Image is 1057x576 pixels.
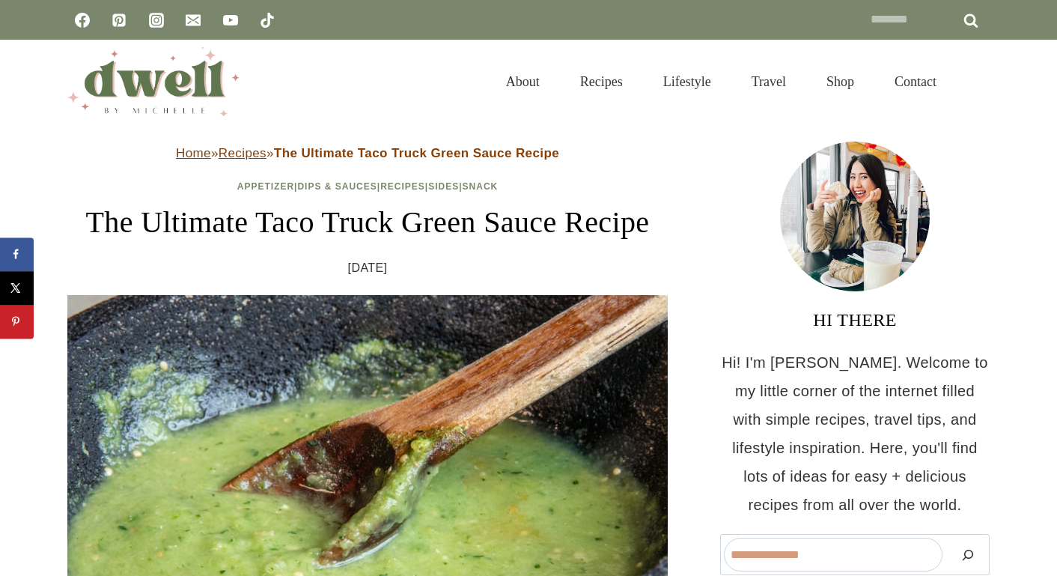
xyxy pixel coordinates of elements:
[463,181,499,192] a: Snack
[252,5,282,35] a: TikTok
[67,5,97,35] a: Facebook
[560,55,643,108] a: Recipes
[720,348,990,519] p: Hi! I'm [PERSON_NAME]. Welcome to my little corner of the internet filled with simple recipes, tr...
[486,55,560,108] a: About
[720,306,990,333] h3: HI THERE
[731,55,806,108] a: Travel
[874,55,957,108] a: Contact
[274,146,559,160] strong: The Ultimate Taco Truck Green Sauce Recipe
[348,257,388,279] time: [DATE]
[67,200,668,245] h1: The Ultimate Taco Truck Green Sauce Recipe
[964,69,990,94] button: View Search Form
[237,181,294,192] a: Appetizer
[216,5,246,35] a: YouTube
[428,181,459,192] a: Sides
[219,146,266,160] a: Recipes
[806,55,874,108] a: Shop
[178,5,208,35] a: Email
[176,146,559,160] span: » »
[176,146,211,160] a: Home
[380,181,425,192] a: Recipes
[104,5,134,35] a: Pinterest
[141,5,171,35] a: Instagram
[486,55,957,108] nav: Primary Navigation
[67,47,240,116] img: DWELL by michelle
[643,55,731,108] a: Lifestyle
[297,181,377,192] a: Dips & Sauces
[950,538,986,572] button: Search
[237,181,499,192] span: | | | |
